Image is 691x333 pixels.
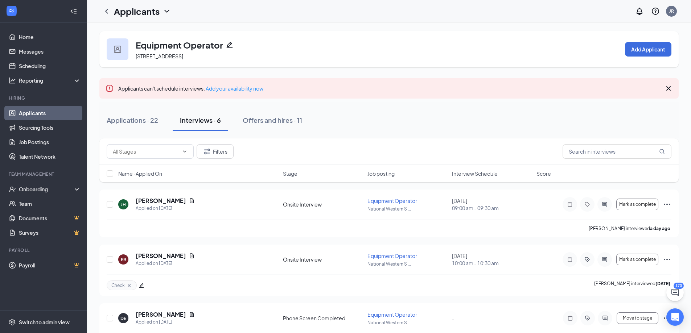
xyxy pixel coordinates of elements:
svg: Error [105,84,114,93]
svg: ActiveTag [583,315,592,321]
span: Applicants can't schedule interviews. [118,85,263,92]
span: Move to stage [623,316,652,321]
a: PayrollCrown [19,258,81,272]
svg: Note [566,315,575,321]
svg: WorkstreamLogo [8,7,15,14]
svg: Filter [203,147,211,156]
span: Interview Schedule [452,170,498,177]
div: JR [669,8,674,14]
a: Add your availability now [206,85,263,92]
div: Offers and hires · 11 [243,116,302,125]
span: - [452,315,455,321]
svg: Document [189,253,195,259]
span: Mark as complete [619,257,656,262]
svg: Note [565,201,574,207]
svg: Cross [126,283,132,288]
svg: Analysis [9,77,16,84]
svg: Settings [9,319,16,326]
span: edit [139,283,144,288]
span: Score [536,170,551,177]
div: Applied on [DATE] [136,205,195,212]
div: Applied on [DATE] [136,319,195,326]
a: Team [19,196,81,211]
p: [PERSON_NAME] interviewed . [589,225,671,232]
span: Job posting [367,170,395,177]
svg: Pencil [226,41,233,49]
svg: UserCheck [9,186,16,193]
span: 09:00 am - 09:30 am [452,204,532,212]
svg: Tag [583,201,592,207]
b: a day ago [650,226,670,231]
svg: Document [189,312,195,317]
div: JH [121,201,126,208]
button: ChatActive [666,284,684,301]
svg: Document [189,198,195,204]
svg: ActiveTag [583,257,592,262]
span: Name · Applied On [118,170,162,177]
svg: ActiveChat [600,201,609,207]
svg: Note [565,257,574,262]
svg: Ellipses [663,255,671,264]
div: Phone Screen Completed [283,315,363,322]
a: SurveysCrown [19,225,81,240]
p: National Western S ... [367,261,448,267]
input: Search in interviews [563,144,671,159]
a: DocumentsCrown [19,211,81,225]
span: [STREET_ADDRESS] [136,53,183,59]
div: Interviews · 6 [180,116,221,125]
a: Job Postings [19,135,81,149]
div: Hiring [9,95,79,101]
a: Messages [19,44,81,59]
button: Filter Filters [197,144,234,159]
div: Onsite Interview [283,256,363,263]
div: Onsite Interview [283,201,363,208]
div: EB [121,257,126,263]
div: [DATE] [452,252,532,267]
svg: ActiveChat [601,315,609,321]
h5: [PERSON_NAME] [136,311,186,319]
svg: ActiveChat [600,257,609,262]
span: Mark as complete [619,202,656,207]
a: Scheduling [19,59,81,73]
input: All Stages [113,147,179,155]
div: [DATE] [452,197,532,212]
p: [PERSON_NAME] interviewed . [594,280,671,290]
div: Team Management [9,171,79,177]
button: Mark as complete [616,254,658,265]
p: National Western S ... [367,320,448,326]
h5: [PERSON_NAME] [136,252,186,260]
span: Equipment Operator [367,253,417,259]
div: Reporting [19,77,81,84]
span: Equipment Operator [367,197,417,204]
button: Mark as complete [616,199,658,210]
a: Sourcing Tools [19,120,81,135]
svg: ChatActive [671,288,679,297]
span: 10:00 am - 10:30 am [452,259,532,267]
div: Onboarding [19,186,75,193]
div: Applied on [DATE] [136,260,195,267]
h3: Equipment Operator [136,39,223,51]
h5: [PERSON_NAME] [136,197,186,205]
div: DE [120,315,126,321]
div: 170 [674,283,684,289]
svg: Notifications [635,7,644,16]
svg: ChevronDown [163,7,171,16]
svg: MagnifyingGlass [659,149,665,154]
button: Add Applicant [625,42,671,57]
svg: Collapse [70,8,77,15]
div: Open Intercom Messenger [666,308,684,326]
span: Check [111,282,125,288]
svg: QuestionInfo [651,7,660,16]
svg: ChevronLeft [102,7,111,16]
div: Switch to admin view [19,319,70,326]
svg: Ellipses [663,314,671,322]
b: [DATE] [655,281,670,286]
div: Applications · 22 [107,116,158,125]
div: Payroll [9,247,79,253]
p: National Western S ... [367,206,448,212]
img: user icon [114,46,121,53]
svg: ChevronDown [182,149,188,154]
svg: Ellipses [663,200,671,209]
a: Talent Network [19,149,81,164]
h1: Applicants [114,5,160,17]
